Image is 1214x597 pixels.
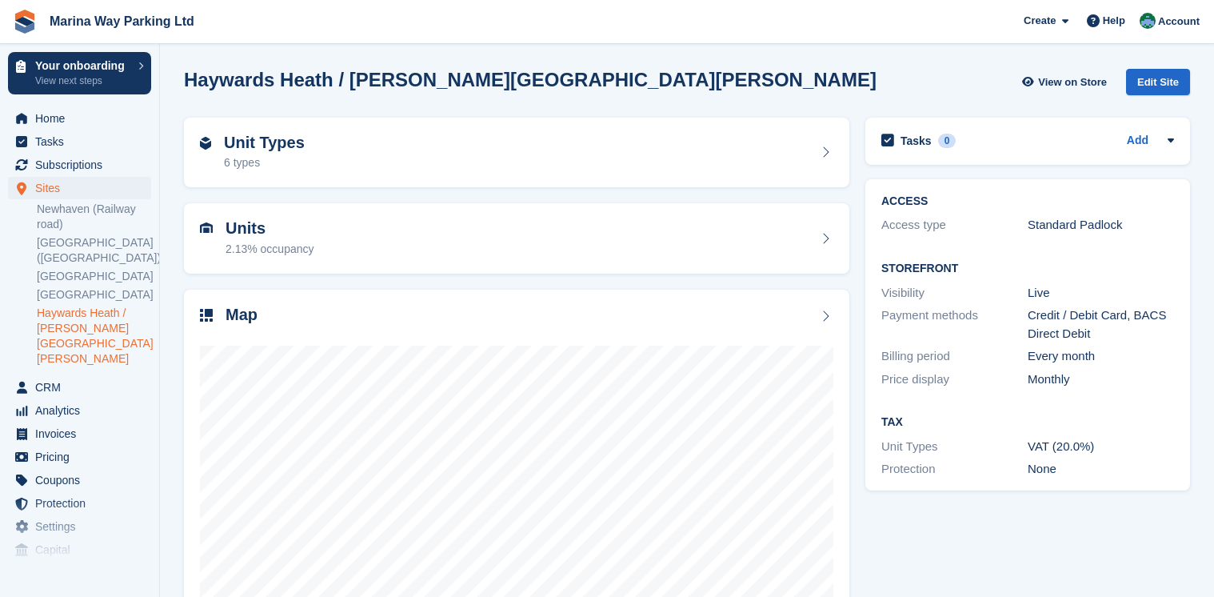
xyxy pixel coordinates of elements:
a: menu [8,492,151,515]
span: Sites [35,177,131,199]
span: Account [1158,14,1200,30]
span: Protection [35,492,131,515]
div: Monthly [1028,371,1174,389]
a: [GEOGRAPHIC_DATA] [37,269,151,284]
h2: Unit Types [224,134,305,152]
div: Price display [881,371,1028,389]
h2: Map [226,306,258,324]
h2: Tax [881,416,1174,429]
p: Your onboarding [35,60,130,71]
span: Tasks [35,130,131,153]
img: map-icn-33ee37083ee616e46c38cad1a60f524a97daa1e2b2c8c0bc3eb3415660979fc1.svg [200,309,213,322]
a: menu [8,154,151,176]
a: menu [8,399,151,422]
a: menu [8,446,151,468]
span: CRM [35,376,131,399]
img: Paul Lewis [1140,13,1156,29]
span: Capital [35,539,131,561]
div: Protection [881,460,1028,479]
a: [GEOGRAPHIC_DATA] ([GEOGRAPHIC_DATA]) [37,235,151,266]
h2: Haywards Heath / [PERSON_NAME][GEOGRAPHIC_DATA][PERSON_NAME] [184,69,877,90]
a: Add [1127,132,1148,150]
a: menu [8,376,151,399]
div: VAT (20.0%) [1028,438,1174,456]
div: Unit Types [881,438,1028,456]
div: 6 types [224,154,305,171]
div: 0 [938,134,956,148]
a: Haywards Heath / [PERSON_NAME][GEOGRAPHIC_DATA][PERSON_NAME] [37,306,151,367]
span: Settings [35,515,131,538]
div: Edit Site [1126,69,1190,95]
div: Live [1028,284,1174,303]
div: Standard Padlock [1028,216,1174,234]
span: View on Store [1038,74,1107,90]
a: [GEOGRAPHIC_DATA] [37,287,151,303]
a: Newhaven (Railway road) [37,202,151,232]
img: stora-icon-8386f47178a22dfd0bd8f6a31ec36ba5ce8667c1dd55bd0f319d3a0aa187defe.svg [13,10,37,34]
a: menu [8,515,151,538]
h2: Units [226,219,314,238]
a: menu [8,177,151,199]
div: Every month [1028,347,1174,366]
div: Payment methods [881,307,1028,343]
span: Coupons [35,469,131,491]
a: Your onboarding View next steps [8,52,151,94]
a: menu [8,539,151,561]
span: Analytics [35,399,131,422]
a: Unit Types 6 types [184,118,849,188]
a: menu [8,107,151,130]
div: Access type [881,216,1028,234]
a: Marina Way Parking Ltd [43,8,201,34]
span: Invoices [35,423,131,445]
img: unit-type-icn-2b2737a686de81e16bb02015468b77c625bbabd49415b5ef34ead5e3b44a266d.svg [200,137,211,150]
a: menu [8,423,151,445]
a: menu [8,469,151,491]
a: Edit Site [1126,69,1190,102]
span: Pricing [35,446,131,468]
div: None [1028,460,1174,479]
span: Subscriptions [35,154,131,176]
p: View next steps [35,74,130,88]
span: Help [1103,13,1125,29]
h2: Storefront [881,262,1174,275]
h2: Tasks [901,134,932,148]
a: View on Store [1020,69,1113,95]
img: unit-icn-7be61d7bf1b0ce9d3e12c5938cc71ed9869f7b940bace4675aadf7bd6d80202e.svg [200,222,213,234]
a: menu [8,130,151,153]
div: Visibility [881,284,1028,303]
span: Create [1024,13,1056,29]
a: Units 2.13% occupancy [184,203,849,274]
span: Home [35,107,131,130]
div: Billing period [881,347,1028,366]
div: 2.13% occupancy [226,241,314,258]
h2: ACCESS [881,195,1174,208]
div: Credit / Debit Card, BACS Direct Debit [1028,307,1174,343]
